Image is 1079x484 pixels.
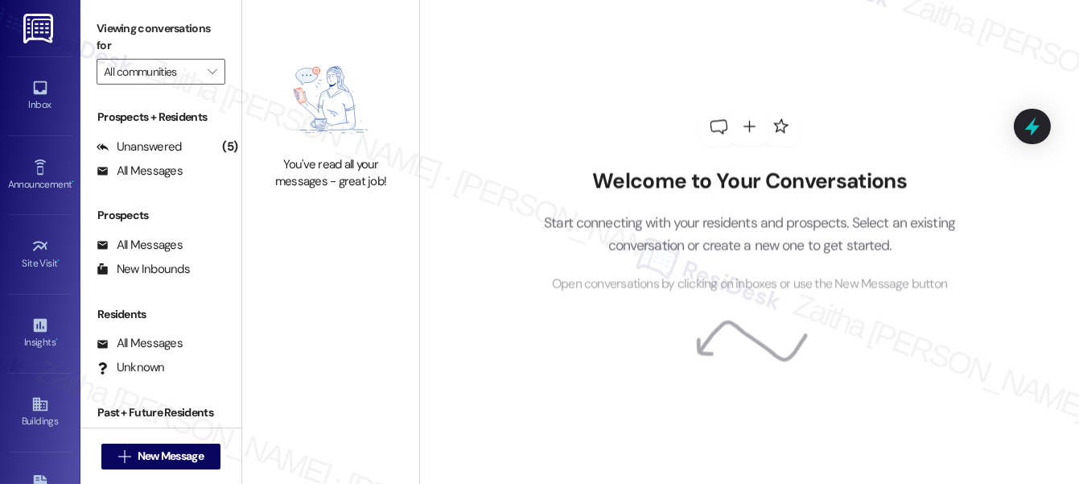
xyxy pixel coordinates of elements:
span: • [58,255,60,267]
a: Site Visit • [8,233,72,276]
div: All Messages [97,237,183,254]
div: Unknown [97,359,165,376]
label: Viewing conversations for [97,16,225,59]
i:  [118,450,130,463]
span: Open conversations by clicking on inboxes or use the New Message button [552,274,947,294]
span: • [56,334,58,345]
a: Buildings [8,391,72,434]
i:  [208,65,216,78]
div: You've read all your messages - great job! [260,156,402,191]
img: ResiDesk Logo [23,14,56,43]
button: New Message [101,444,220,470]
div: Residents [80,306,241,323]
div: All Messages [97,335,183,352]
p: Start connecting with your residents and prospects. Select an existing conversation or create a n... [520,211,980,257]
a: Inbox [8,74,72,118]
div: All Messages [97,163,183,180]
span: New Message [138,448,204,465]
div: Past + Future Residents [80,404,241,421]
div: (5) [218,134,241,159]
div: Prospects [80,207,241,224]
div: Unanswered [97,139,182,155]
img: empty-state [266,52,395,148]
h2: Welcome to Your Conversations [520,169,980,195]
div: Prospects + Residents [80,109,241,126]
div: New Inbounds [97,261,190,278]
input: All communities [104,59,200,85]
span: • [72,176,74,188]
a: Insights • [8,312,72,355]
